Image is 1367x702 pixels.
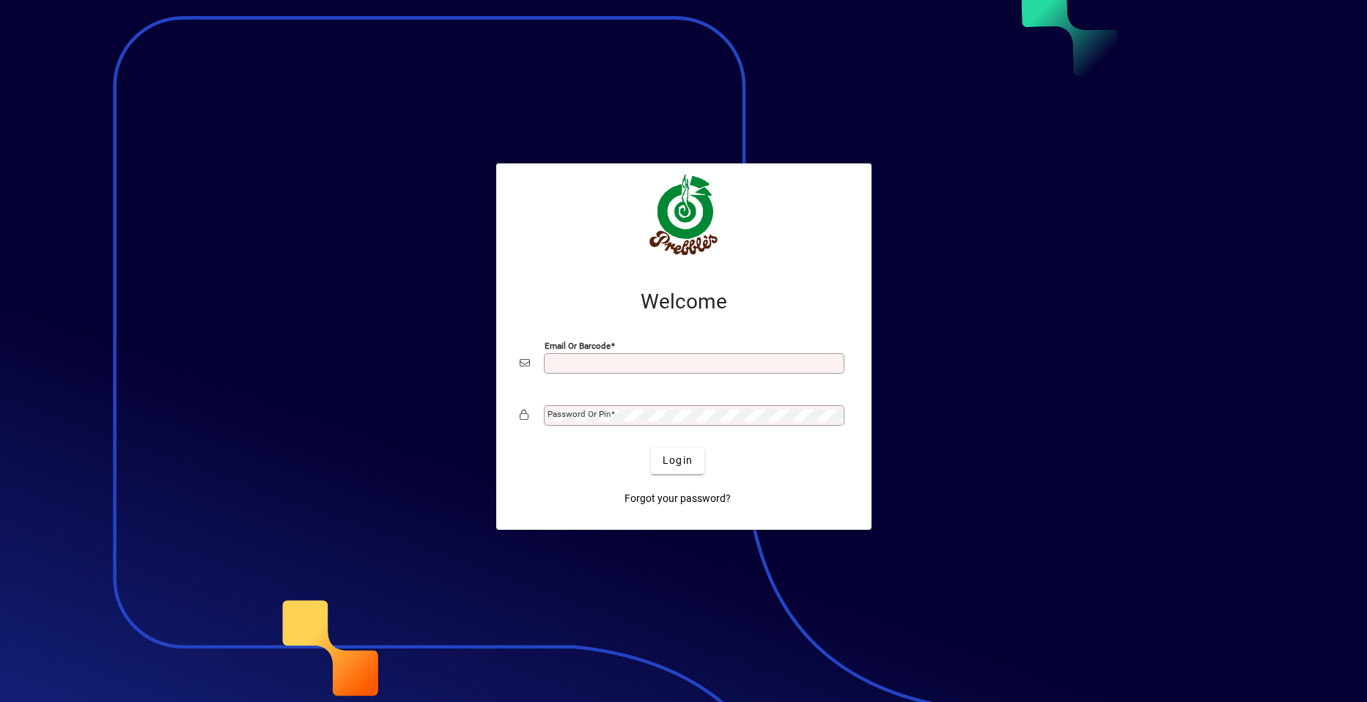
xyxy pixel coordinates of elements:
[619,486,737,512] a: Forgot your password?
[520,289,848,314] h2: Welcome
[548,409,611,419] mat-label: Password or Pin
[651,448,704,474] button: Login
[545,340,611,350] mat-label: Email or Barcode
[624,491,731,506] span: Forgot your password?
[663,453,693,468] span: Login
